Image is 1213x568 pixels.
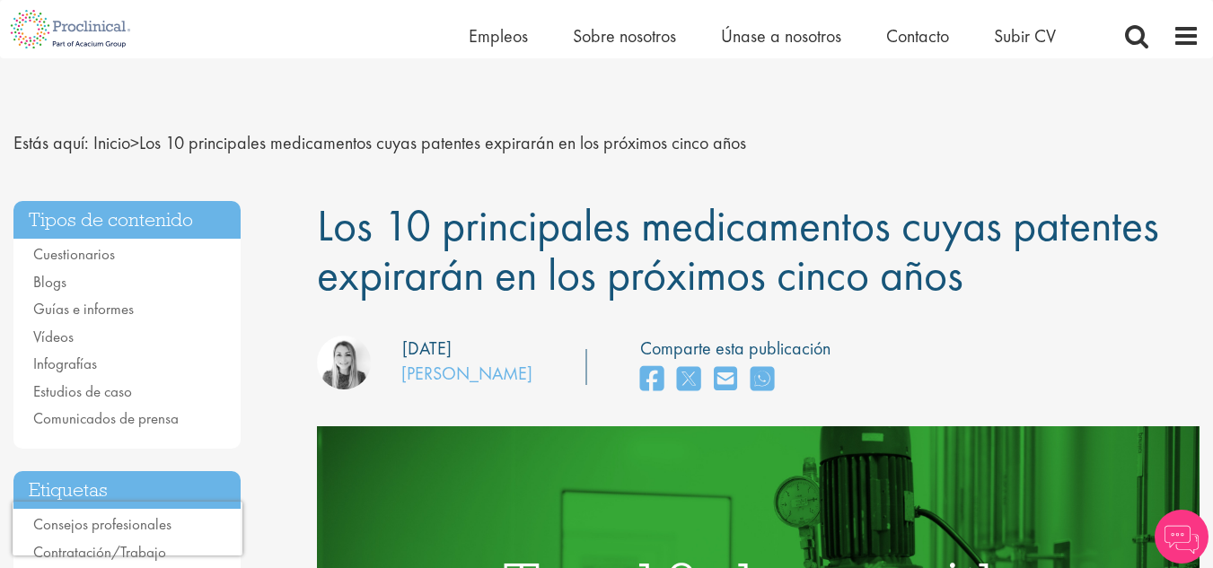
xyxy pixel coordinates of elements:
[714,361,737,399] a: compartir por correo electrónico
[33,354,97,373] a: Infografías
[469,24,528,48] a: Empleos
[1155,510,1209,564] img: Chatbot
[33,272,66,292] a: Blogs
[29,477,108,502] font: Etiquetas
[317,197,1159,303] font: Los 10 principales medicamentos cuyas patentes expirarán en los próximos cinco años
[886,24,949,48] a: Contacto
[573,24,676,48] a: Sobre nosotros
[33,244,115,264] a: Cuestionarios
[721,24,841,48] a: Únase a nosotros
[33,408,179,428] a: Comunicados de prensa
[93,131,130,154] font: Inicio
[402,336,452,360] font: [DATE]
[33,381,132,401] a: Estudios de caso
[93,131,130,154] a: enlace de migas de pan
[33,327,74,346] a: Vídeos
[130,131,139,154] font: >
[677,361,700,399] a: compartir en twitter
[29,207,193,232] font: Tipos de contenido
[13,131,89,154] font: Estás aquí:
[33,299,134,319] a: Guías e informes
[994,24,1056,48] a: Subir CV
[317,336,371,389] img: Hannah Burke
[640,361,664,399] a: compartir en facebook
[751,361,774,399] a: compartir en whatsapp
[139,131,746,154] font: Los 10 principales medicamentos cuyas patentes expirarán en los próximos cinco años
[13,502,242,555] iframe: reCAPTCHA
[401,362,532,385] a: [PERSON_NAME]
[640,336,831,360] font: Comparte esta publicación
